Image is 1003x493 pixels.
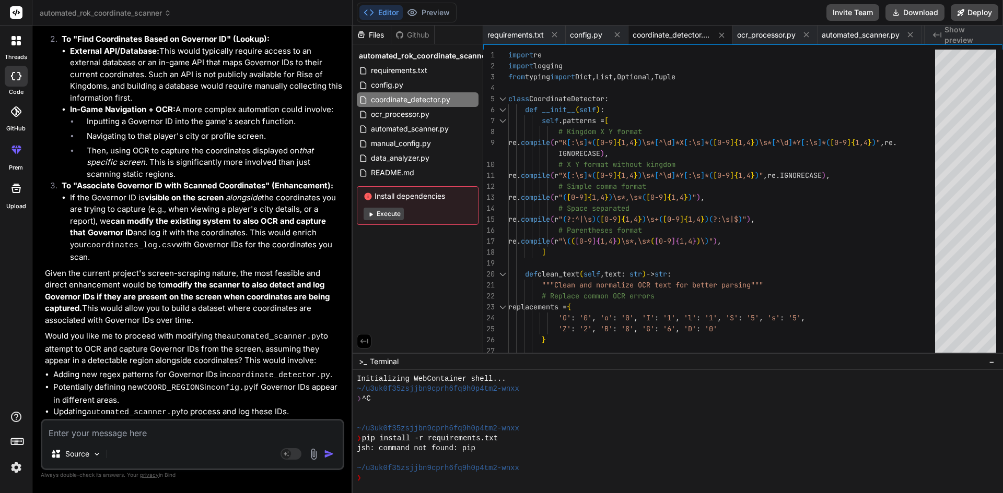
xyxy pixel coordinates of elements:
[737,30,796,40] span: ocr_processor.py
[570,30,602,40] span: config.py
[9,163,23,172] label: prem
[776,138,788,147] span: ^\d
[592,193,604,202] span: 1,4
[944,25,995,45] span: Show preview
[483,126,495,137] div: 8
[571,193,584,202] span: 0-9
[508,302,567,311] span: replacements =
[575,236,579,246] span: [
[604,214,617,224] span: 0-9
[483,104,495,115] div: 6
[713,171,717,180] span: [
[70,45,342,104] li: This would typically require access to an external database or an in-game API that maps Governor ...
[638,171,642,180] span: )
[987,353,997,370] button: −
[851,138,855,147] span: {
[847,138,851,147] span: ]
[70,46,159,56] strong: External API/Database:
[324,449,334,459] img: icon
[826,4,879,21] button: Invite Team
[830,138,834,147] span: [
[558,149,600,158] span: IGNORECASE
[818,138,822,147] span: ]
[558,313,571,322] span: 'O'
[78,130,342,145] li: Navigating to that player's city or profile screen.
[558,171,567,180] span: "X
[617,138,621,147] span: {
[675,236,680,246] span: {
[6,202,26,211] label: Upload
[747,214,751,224] span: )
[542,105,575,114] span: __init__
[370,166,415,179] span: README.md
[671,138,675,147] span: ]
[772,138,776,147] span: [
[508,138,521,147] span: re.
[584,138,588,147] span: ]
[542,291,655,300] span: # Replace common OCR errors
[554,138,558,147] span: r
[684,214,688,224] span: {
[680,214,684,224] span: ]
[763,171,767,180] span: ,
[646,193,650,202] span: [
[868,138,872,147] span: }
[558,182,646,191] span: # Simple comma format
[70,104,342,180] li: A more complex automation could involve:
[558,236,567,246] span: "\
[7,459,25,476] img: settings
[353,30,391,40] div: Files
[617,214,621,224] span: ]
[87,241,176,250] code: coordinates_log.csv
[592,138,596,147] span: (
[788,138,792,147] span: ]
[558,214,563,224] span: "
[667,214,680,224] span: 0-9
[604,94,609,103] span: :
[558,225,642,235] span: # Parentheses format
[604,116,609,125] span: [
[680,236,692,246] span: 1,4
[834,138,847,147] span: 0-9
[696,236,701,246] span: )
[805,138,818,147] span: :\s
[496,104,509,115] div: Click to collapse the range.
[9,88,24,97] label: code
[567,236,571,246] span: (
[951,4,998,21] button: Deploy
[650,236,655,246] span: (
[558,116,604,125] span: .patterns =
[642,193,646,202] span: (
[755,138,759,147] span: )
[567,302,571,311] span: {
[663,214,667,224] span: [
[563,193,567,202] span: (
[483,236,495,247] div: 17
[872,138,876,147] span: )
[554,214,558,224] span: r
[579,236,592,246] span: 0-9
[596,171,600,180] span: [
[567,214,592,224] span: ?:^|\s
[655,138,659,147] span: [
[483,115,495,126] div: 7
[483,247,495,258] div: 18
[604,269,621,279] span: text
[483,203,495,214] div: 14
[989,356,995,367] span: −
[558,160,675,169] span: # X Y format without kingdom
[600,236,613,246] span: 1,4
[483,82,495,93] div: 4
[483,93,495,104] div: 5
[364,208,404,220] button: Execute
[584,171,588,180] span: ]
[558,138,567,147] span: "K
[483,280,495,291] div: 21
[730,171,734,180] span: ]
[364,191,472,201] span: Install dependencies
[542,247,546,257] span: ]
[558,193,563,202] span: "
[508,50,533,59] span: import
[592,171,596,180] span: (
[226,193,262,202] em: alongside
